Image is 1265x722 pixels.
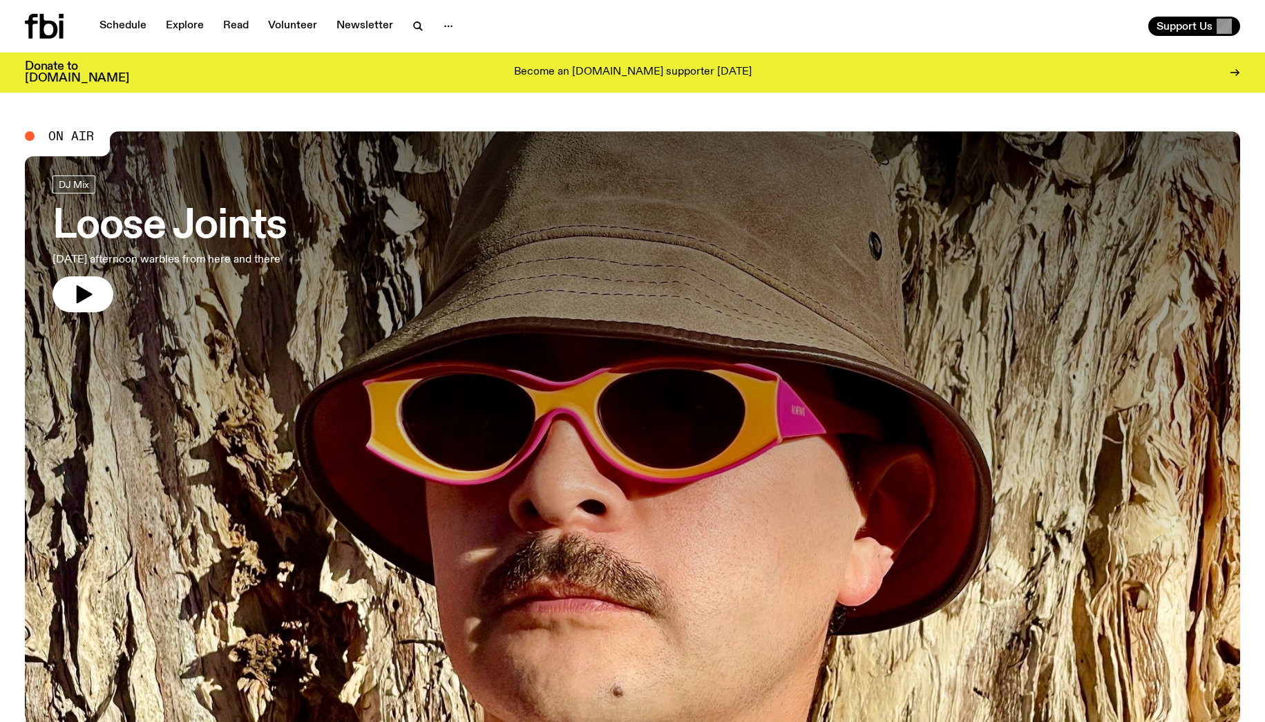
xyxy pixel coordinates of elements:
a: Newsletter [328,17,401,36]
p: Become an [DOMAIN_NAME] supporter [DATE] [514,66,752,79]
a: Schedule [91,17,155,36]
a: Volunteer [260,17,325,36]
button: Support Us [1148,17,1240,36]
a: Explore [158,17,212,36]
a: Loose Joints[DATE] afternoon warbles from here and there [53,175,287,312]
span: DJ Mix [59,179,89,189]
p: [DATE] afternoon warbles from here and there [53,251,287,268]
span: Support Us [1157,20,1212,32]
a: Read [215,17,257,36]
a: DJ Mix [53,175,95,193]
h3: Loose Joints [53,207,287,246]
span: On Air [48,130,94,142]
h3: Donate to [DOMAIN_NAME] [25,61,129,84]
